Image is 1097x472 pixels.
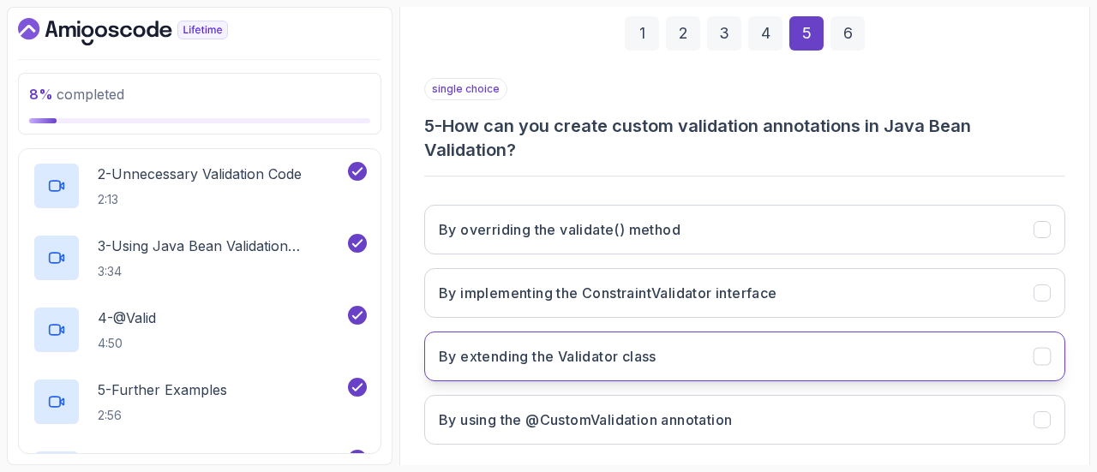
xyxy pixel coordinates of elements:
[98,191,302,208] p: 2:13
[625,16,659,51] div: 1
[33,378,367,426] button: 5-Further Examples2:56
[29,86,124,103] span: completed
[18,18,267,45] a: Dashboard
[98,164,302,184] p: 2 - Unnecessary Validation Code
[424,395,1065,445] button: By using the @CustomValidation annotation
[439,283,777,303] h3: By implementing the ConstraintValidator interface
[666,16,700,51] div: 2
[33,162,367,210] button: 2-Unnecessary Validation Code2:13
[33,234,367,282] button: 3-Using Java Bean Validation Annotations3:34
[98,379,227,400] p: 5 - Further Examples
[98,263,345,280] p: 3:34
[424,114,1065,162] h3: 5 - How can you create custom validation annotations in Java Bean Validation?
[98,335,156,352] p: 4:50
[439,346,656,367] h3: By extending the Validator class
[98,407,227,424] p: 2:56
[707,16,741,51] div: 3
[424,78,507,100] p: single choice
[789,16,824,51] div: 5
[33,306,367,354] button: 4-@Valid4:50
[424,205,1065,254] button: By overriding the validate() method
[424,332,1065,381] button: By extending the Validator class
[98,236,345,256] p: 3 - Using Java Bean Validation Annotations
[98,451,168,472] p: 6 - Validator
[439,219,680,240] h3: By overriding the validate() method
[439,409,732,430] h3: By using the @CustomValidation annotation
[424,268,1065,318] button: By implementing the ConstraintValidator interface
[830,16,865,51] div: 6
[29,86,53,103] span: 8 %
[98,308,156,328] p: 4 - @Valid
[748,16,782,51] div: 4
